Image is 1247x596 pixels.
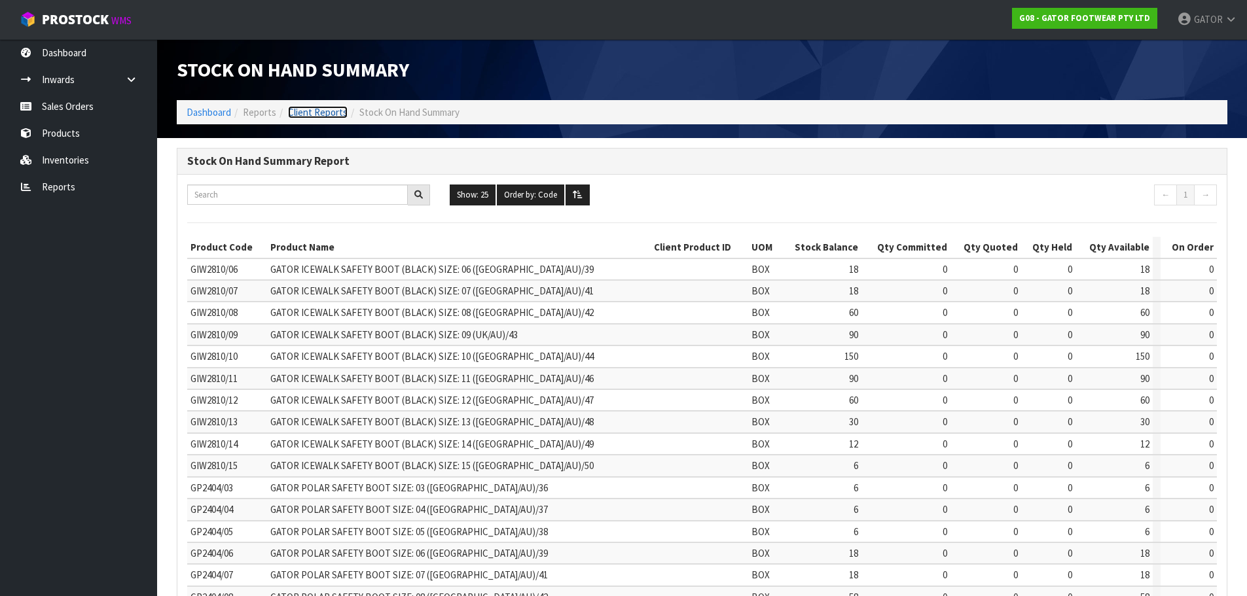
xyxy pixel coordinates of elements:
[943,438,947,450] span: 0
[1068,525,1072,538] span: 0
[270,415,594,428] span: GATOR ICEWALK SAFETY BOOT (BLACK) SIZE: 13 ([GEOGRAPHIC_DATA]/AU)/48
[270,394,594,406] span: GATOR ICEWALK SAFETY BOOT (BLACK) SIZE: 12 ([GEOGRAPHIC_DATA]/AU)/47
[849,438,858,450] span: 12
[1021,237,1075,258] th: Qty Held
[854,525,858,538] span: 6
[751,547,770,559] span: BOX
[288,106,348,118] a: Client Reports
[943,482,947,494] span: 0
[270,285,594,297] span: GATOR ICEWALK SAFETY BOOT (BLACK) SIZE: 07 ([GEOGRAPHIC_DATA]/AU)/41
[270,459,594,472] span: GATOR ICEWALK SAFETY BOOT (BLACK) SIZE: 15 ([GEOGRAPHIC_DATA]/AU)/50
[190,350,238,362] span: GIW2810/10
[1013,285,1018,297] span: 0
[751,438,770,450] span: BOX
[849,306,858,319] span: 60
[190,372,238,385] span: GIW2810/11
[1075,237,1153,258] th: Qty Available
[1068,394,1072,406] span: 0
[497,184,564,205] button: Order by: Code
[854,482,858,494] span: 6
[270,482,548,494] span: GATOR POLAR SAFETY BOOT SIZE: 03 ([GEOGRAPHIC_DATA]/AU)/36
[190,525,233,538] span: GP2404/05
[1140,372,1149,385] span: 90
[1013,459,1018,472] span: 0
[1145,503,1149,516] span: 6
[190,459,238,472] span: GIW2810/15
[450,184,496,205] button: Show: 25
[1161,237,1217,258] th: On Order
[943,306,947,319] span: 0
[943,459,947,472] span: 0
[1209,438,1214,450] span: 0
[849,372,858,385] span: 90
[1140,285,1149,297] span: 18
[1145,459,1149,472] span: 6
[849,547,858,559] span: 18
[1013,503,1018,516] span: 0
[943,569,947,581] span: 0
[861,237,950,258] th: Qty Committed
[270,306,594,319] span: GATOR ICEWALK SAFETY BOOT (BLACK) SIZE: 08 ([GEOGRAPHIC_DATA]/AU)/42
[359,106,460,118] span: Stock On Hand Summary
[849,415,858,428] span: 30
[849,263,858,275] span: 18
[1013,328,1018,341] span: 0
[751,503,770,516] span: BOX
[1176,184,1195,205] a: 1
[849,328,858,341] span: 90
[1013,350,1018,362] span: 0
[1209,459,1214,472] span: 0
[20,11,36,27] img: cube-alt.png
[177,57,409,82] span: Stock On Hand Summary
[943,525,947,538] span: 0
[1209,328,1214,341] span: 0
[943,328,947,341] span: 0
[1209,394,1214,406] span: 0
[187,155,1217,167] h3: Stock On Hand Summary Report
[42,11,109,28] span: ProStock
[1068,306,1072,319] span: 0
[943,285,947,297] span: 0
[190,415,238,428] span: GIW2810/13
[1140,547,1149,559] span: 18
[1068,285,1072,297] span: 0
[943,547,947,559] span: 0
[190,482,233,494] span: GP2404/03
[751,306,770,319] span: BOX
[780,237,861,258] th: Stock Balance
[751,285,770,297] span: BOX
[270,328,518,341] span: GATOR ICEWALK SAFETY BOOT (BLACK) SIZE: 09 (UK/AU)/43
[1068,547,1072,559] span: 0
[1068,263,1072,275] span: 0
[1209,372,1214,385] span: 0
[950,237,1021,258] th: Qty Quoted
[1136,350,1149,362] span: 150
[1013,525,1018,538] span: 0
[1068,328,1072,341] span: 0
[190,547,233,559] span: GP2404/06
[1068,459,1072,472] span: 0
[190,263,238,275] span: GIW2810/06
[1140,438,1149,450] span: 12
[849,394,858,406] span: 60
[748,237,780,258] th: UOM
[1140,306,1149,319] span: 60
[1013,263,1018,275] span: 0
[270,263,594,275] span: GATOR ICEWALK SAFETY BOOT (BLACK) SIZE: 06 ([GEOGRAPHIC_DATA]/AU)/39
[190,306,238,319] span: GIW2810/08
[751,394,770,406] span: BOX
[187,106,231,118] a: Dashboard
[190,394,238,406] span: GIW2810/12
[1209,350,1214,362] span: 0
[1209,285,1214,297] span: 0
[1209,263,1214,275] span: 0
[1140,415,1149,428] span: 30
[187,237,267,258] th: Product Code
[1209,525,1214,538] span: 0
[854,503,858,516] span: 6
[651,237,748,258] th: Client Product ID
[270,525,548,538] span: GATOR POLAR SAFETY BOOT SIZE: 05 ([GEOGRAPHIC_DATA]/AU)/38
[751,415,770,428] span: BOX
[1013,482,1018,494] span: 0
[1013,547,1018,559] span: 0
